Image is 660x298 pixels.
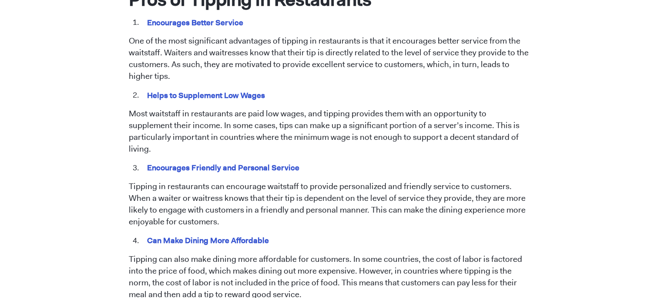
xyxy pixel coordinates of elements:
[129,108,531,155] p: Most waitstaff in restaurants are paid low wages, and tipping provides them with an opportunity t...
[145,16,245,29] mark: Encourages Better Service
[145,234,270,247] mark: Can Make Dining More Affordable
[129,181,531,228] p: Tipping in restaurants can encourage waitstaff to provide personalized and friendly service to cu...
[145,88,266,102] mark: Helps to Supplement Low Wages
[129,35,531,82] p: One of the most significant advantages of tipping in restaurants is that it encourages better ser...
[145,161,301,174] mark: Encourages Friendly and Personal Service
